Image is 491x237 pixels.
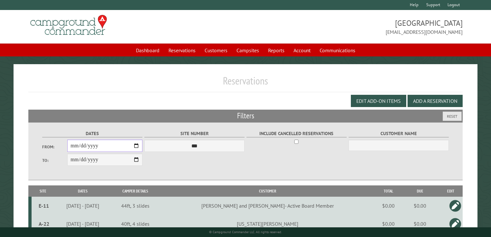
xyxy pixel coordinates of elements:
td: 44ft, 3 slides [111,197,159,215]
td: $0.00 [401,215,439,233]
span: [GEOGRAPHIC_DATA] [EMAIL_ADDRESS][DOMAIN_NAME] [246,18,463,36]
button: Reset [443,112,462,121]
a: Campsites [233,44,263,56]
button: Edit Add-on Items [351,95,406,107]
a: Dashboard [132,44,163,56]
a: Reservations [165,44,199,56]
td: $0.00 [376,197,401,215]
th: Edit [439,185,463,197]
td: [US_STATE][PERSON_NAME] [160,215,376,233]
div: [DATE] - [DATE] [56,221,110,227]
label: Include Cancelled Reservations [246,130,347,137]
h1: Reservations [28,74,463,92]
a: Reports [264,44,288,56]
div: E-11 [34,202,54,209]
th: Due [401,185,439,197]
td: [PERSON_NAME] and [PERSON_NAME]- Active Board Member [160,197,376,215]
td: 40ft, 4 slides [111,215,159,233]
small: © Campground Commander LLC. All rights reserved. [209,230,282,234]
td: $0.00 [401,197,439,215]
th: Camper Details [111,185,159,197]
label: Dates [42,130,142,137]
a: Communications [316,44,359,56]
label: From: [42,144,67,150]
label: To: [42,157,67,163]
th: Site [32,185,55,197]
h2: Filters [28,110,463,122]
td: $0.00 [376,215,401,233]
a: Customers [201,44,231,56]
button: Add a Reservation [408,95,463,107]
div: A-22 [34,221,54,227]
th: Customer [160,185,376,197]
div: [DATE] - [DATE] [56,202,110,209]
th: Dates [55,185,111,197]
img: Campground Commander [28,13,109,38]
th: Total [376,185,401,197]
label: Site Number [144,130,245,137]
label: Customer Name [349,130,449,137]
a: Account [290,44,314,56]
